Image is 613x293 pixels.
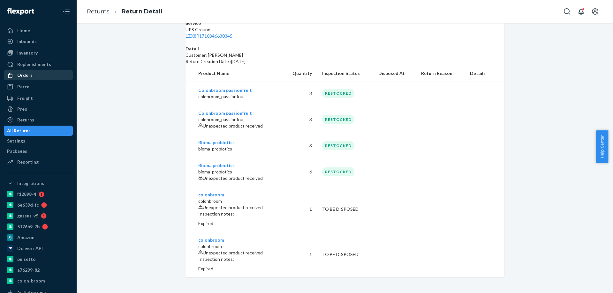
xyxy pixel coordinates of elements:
a: Deliverr API [4,243,73,253]
td: 6 [282,157,317,187]
div: gnzsuz-v5 [17,213,38,219]
a: Inbounds [4,36,73,47]
a: Returns [87,8,110,15]
a: 1ZX8R1710346630345 [185,33,232,39]
div: colon-broom [17,278,45,284]
div: Deliverr API [17,245,43,252]
th: Details [465,65,504,82]
button: Integrations [4,178,73,188]
a: Home [4,26,73,36]
button: Help Center [596,130,608,163]
div: All Returns [7,128,31,134]
a: colonbroom [198,192,224,197]
a: Orders [4,70,73,80]
button: Open Search Box [561,5,573,18]
div: Inbounds [17,38,37,45]
div: TO BE DISPOSED [322,251,368,258]
td: 1 [282,187,317,232]
button: Close Navigation [60,5,73,18]
td: 3 [282,105,317,134]
p: Inspection notes: [198,256,277,262]
dt: Service [185,20,504,26]
a: Freight [4,93,73,103]
div: 6e639d-fc [17,202,39,208]
p: bioma_probiotics [198,146,277,152]
button: Open account menu [589,5,602,18]
a: 6e639d-fc [4,200,73,210]
div: RESTOCKED [322,115,354,124]
div: Prep [17,106,27,112]
div: Parcel [17,84,31,90]
a: All Returns [4,126,73,136]
a: Inventory [4,48,73,58]
dt: Detail [185,46,504,52]
div: Freight [17,95,33,101]
a: Parcel [4,82,73,92]
p: bioma_probiotics [198,169,277,175]
div: a76299-82 [17,267,40,273]
th: Return Reason [416,65,465,82]
a: Reporting [4,157,73,167]
a: Replenishments [4,59,73,70]
th: Quantity [282,65,317,82]
div: Orders [17,72,33,78]
img: Flexport logo [7,8,34,15]
th: Inspection Status [317,65,373,82]
span: Unexpected product received [203,123,263,128]
a: pulsetto [4,254,73,264]
td: 3 [282,134,317,157]
td: 1 [282,232,317,277]
p: Inspection notes: [198,211,277,217]
a: Colonbroom passionfruit [198,110,252,116]
p: colonroom_passionfruit [198,93,277,100]
p: Expired [198,266,277,272]
p: Customer: [PERSON_NAME] [185,52,504,58]
p: colonbroom [198,198,277,204]
th: Disposed At [373,65,416,82]
a: colon-broom [4,276,73,286]
a: Return Detail [122,8,162,15]
th: Product Name [185,65,282,82]
a: Bioma probiotics [198,140,235,145]
ol: breadcrumbs [82,2,167,21]
a: a76299-82 [4,265,73,275]
a: colonbroom [198,237,224,243]
button: Open notifications [575,5,587,18]
a: Prep [4,104,73,114]
a: Settings [4,136,73,146]
div: RESTOCKED [322,89,354,98]
div: Settings [7,138,25,144]
p: colonroom_passionfruit [198,116,277,123]
div: Packages [7,148,27,154]
p: Expired [198,220,277,227]
div: Returns [17,117,34,123]
div: Replenishments [17,61,51,68]
span: Unexpected product received [203,205,263,210]
p: Return Creation Date : [DATE] [185,58,504,65]
div: pulsetto [17,256,36,262]
a: Returns [4,115,73,125]
div: TO BE DISPOSED [322,206,368,212]
a: Bioma probiotics [198,163,235,168]
a: f12898-4 [4,189,73,199]
td: 3 [282,82,317,105]
a: Colonbroom passionfruit [198,87,252,93]
a: gnzsuz-v5 [4,211,73,221]
span: UPS Ground [185,27,210,32]
div: Reporting [17,159,39,165]
span: Unexpected product received [203,175,263,181]
div: RESTOCKED [322,167,354,176]
div: Inventory [17,50,38,56]
div: Integrations [17,180,44,187]
span: Unexpected product received [203,250,263,255]
div: RESTOCKED [322,141,354,150]
a: Amazon [4,232,73,243]
div: f12898-4 [17,191,36,197]
div: 5176b9-7b [17,223,40,230]
a: Packages [4,146,73,156]
p: colonbroom [198,243,277,250]
a: 5176b9-7b [4,222,73,232]
div: Home [17,27,30,34]
div: Amazon [17,234,34,241]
